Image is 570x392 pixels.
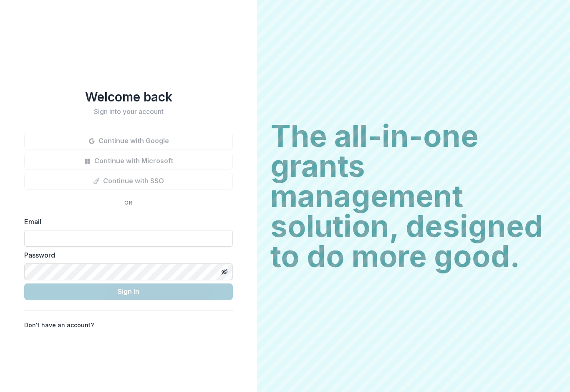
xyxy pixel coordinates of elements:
h1: Welcome back [24,89,233,104]
p: Don't have an account? [24,321,94,329]
button: Sign In [24,283,233,300]
label: Password [24,250,228,260]
button: Continue with SSO [24,173,233,190]
h2: Sign into your account [24,108,233,116]
button: Toggle password visibility [218,265,231,278]
button: Continue with Google [24,133,233,149]
label: Email [24,217,228,227]
button: Continue with Microsoft [24,153,233,169]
